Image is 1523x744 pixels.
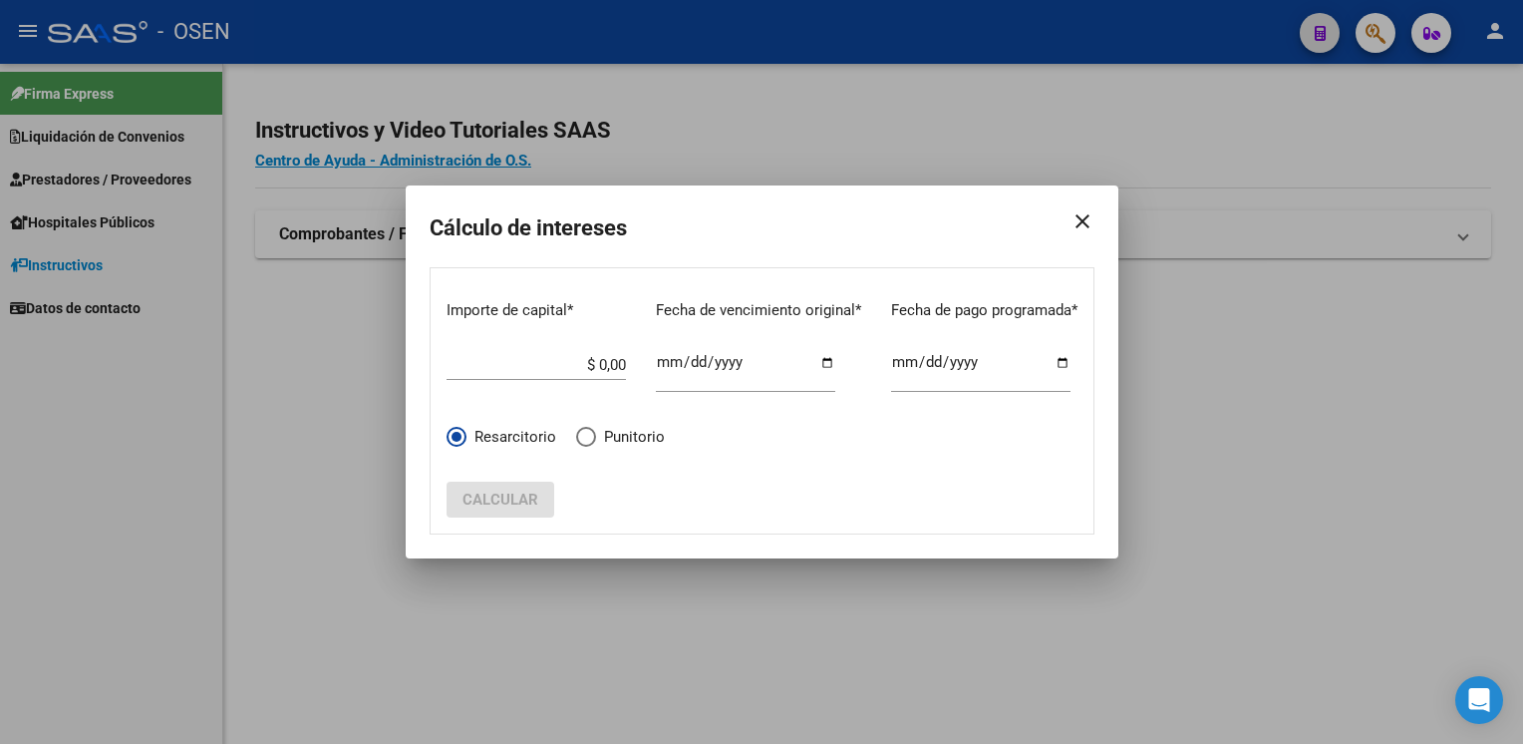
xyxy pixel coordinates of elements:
span: Resarcitorio [466,426,556,449]
p: Fecha de vencimiento original [656,299,861,322]
mat-icon: close [1055,193,1094,249]
p: Fecha de pago programada [891,299,1077,322]
span: Punitorio [596,426,665,449]
h2: Cálculo de intereses [430,209,1094,247]
mat-radio-group: Elija una opción * [447,426,685,459]
button: Calcular [447,482,554,518]
span: Calcular [462,491,538,509]
p: Importe de capital [447,299,626,322]
div: Open Intercom Messenger [1455,676,1503,724]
